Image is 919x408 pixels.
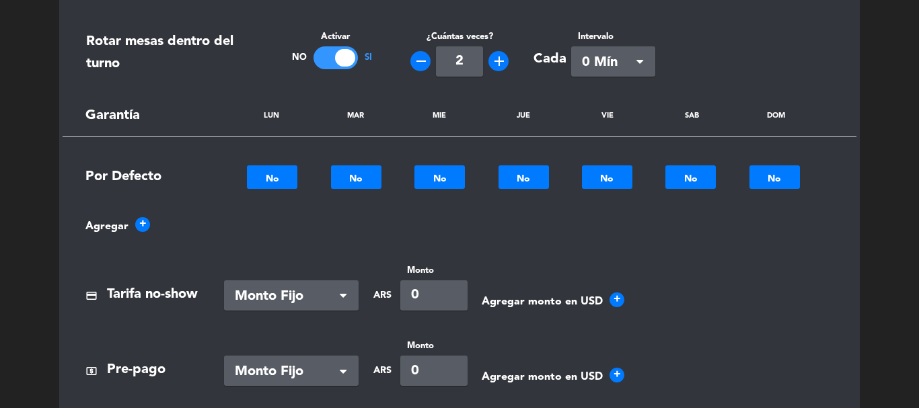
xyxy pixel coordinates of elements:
[278,30,385,44] label: Activar
[571,30,655,44] label: Intervalo
[328,112,382,120] div: MAR
[491,53,507,69] i: add
[427,30,493,44] label: ¿Cuántas veces?
[482,368,624,386] button: Agregar monto en USD+
[86,31,258,75] div: Rotar mesas dentro del turno
[665,112,719,120] div: SAB
[482,292,624,311] button: Agregar monto en USD+
[534,48,566,71] div: Cada
[749,112,803,120] div: DOM
[610,292,624,307] span: +
[85,365,98,377] span: local_atm
[76,165,204,189] div: Por Defecto
[235,361,337,383] span: Monto Fijo
[85,290,98,302] span: payment
[410,51,431,71] button: remove
[235,286,337,308] span: Monto Fijo
[107,359,166,381] label: Pre-pago
[497,112,550,120] div: JUE
[244,112,298,120] div: LUN
[581,112,634,120] div: VIE
[373,363,390,378] span: ARS
[107,284,198,306] label: Tarifa no-show
[400,339,468,353] label: Monto
[413,53,429,69] i: remove
[85,217,150,235] button: Agregar+
[400,263,468,278] label: Monto
[76,105,204,127] div: Garantía
[610,368,624,382] span: +
[412,112,466,120] div: MIE
[582,52,634,74] span: 0 Mín
[373,288,390,303] span: ARS
[488,51,509,71] button: add
[135,217,150,232] span: +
